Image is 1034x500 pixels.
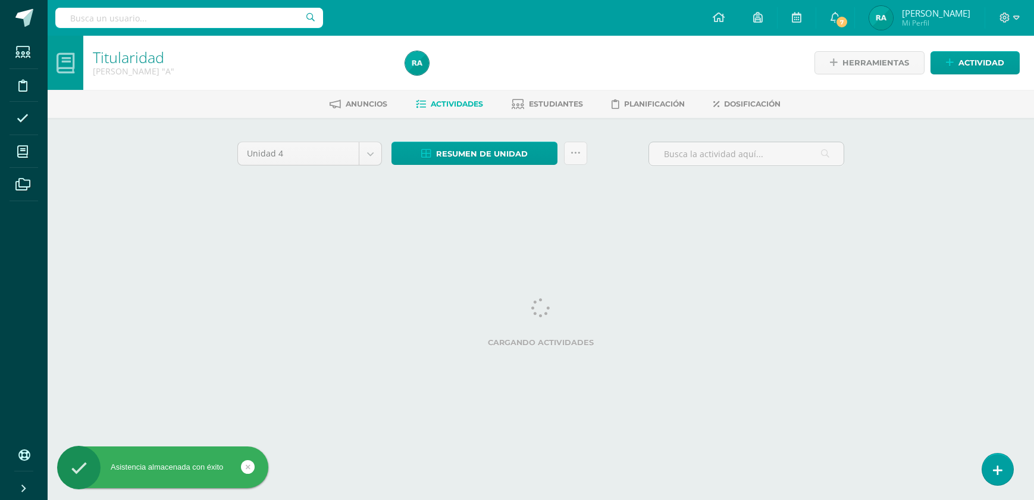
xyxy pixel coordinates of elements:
[346,99,387,108] span: Anuncios
[391,142,557,165] a: Resumen de unidad
[902,7,970,19] span: [PERSON_NAME]
[405,51,429,75] img: 42a794515383cd36c1593cd70a18a66d.png
[835,15,848,29] span: 7
[431,99,483,108] span: Actividades
[724,99,781,108] span: Dosificación
[93,47,164,67] a: Titularidad
[55,8,323,28] input: Busca un usuario...
[869,6,893,30] img: 42a794515383cd36c1593cd70a18a66d.png
[612,95,685,114] a: Planificación
[958,52,1004,74] span: Actividad
[436,143,528,165] span: Resumen de unidad
[238,142,381,165] a: Unidad 4
[649,142,844,165] input: Busca la actividad aquí...
[529,99,583,108] span: Estudiantes
[902,18,970,28] span: Mi Perfil
[93,65,391,77] div: Quinto Bachillerato 'A'
[93,49,391,65] h1: Titularidad
[237,338,844,347] label: Cargando actividades
[512,95,583,114] a: Estudiantes
[330,95,387,114] a: Anuncios
[814,51,925,74] a: Herramientas
[930,51,1020,74] a: Actividad
[713,95,781,114] a: Dosificación
[416,95,483,114] a: Actividades
[624,99,685,108] span: Planificación
[247,142,350,165] span: Unidad 4
[842,52,909,74] span: Herramientas
[57,462,268,473] div: Asistencia almacenada con éxito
